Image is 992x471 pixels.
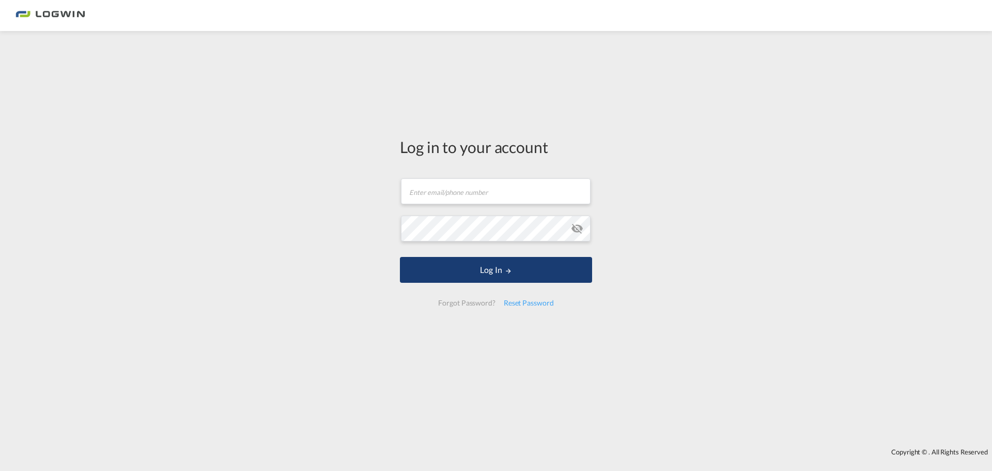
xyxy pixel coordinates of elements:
input: Enter email/phone number [401,178,591,204]
md-icon: icon-eye-off [571,222,583,235]
img: bc73a0e0d8c111efacd525e4c8ad7d32.png [16,4,85,27]
div: Forgot Password? [434,294,499,312]
button: LOGIN [400,257,592,283]
div: Log in to your account [400,136,592,158]
div: Reset Password [500,294,558,312]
